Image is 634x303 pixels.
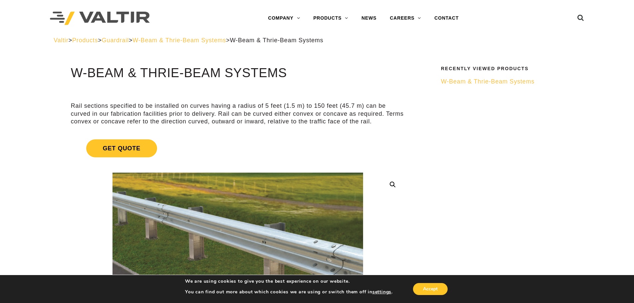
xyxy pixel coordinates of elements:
[428,12,465,25] a: CONTACT
[54,37,580,44] div: > > > >
[383,12,428,25] a: CAREERS
[54,37,68,44] a: Valtir
[185,278,393,284] p: We are using cookies to give you the best experience on our website.
[413,283,448,295] button: Accept
[71,102,405,125] p: Rail sections specified to be installed on curves having a radius of 5 feet (1.5 m) to 150 feet (...
[50,12,150,25] img: Valtir
[102,37,129,44] a: Guardrail
[441,78,534,85] span: W-Beam & Thrie-Beam Systems
[372,289,391,295] button: settings
[230,37,323,44] span: W-Beam & Thrie-Beam Systems
[185,289,393,295] p: You can find out more about which cookies we are using or switch them off in .
[441,66,576,71] h2: Recently Viewed Products
[86,139,157,157] span: Get Quote
[307,12,355,25] a: PRODUCTS
[71,66,405,80] h1: W-Beam & Thrie-Beam Systems
[261,12,307,25] a: COMPANY
[71,131,405,165] a: Get Quote
[441,78,576,85] a: W-Beam & Thrie-Beam Systems
[72,37,98,44] a: Products
[132,37,226,44] a: W-Beam & Thrie-Beam Systems
[355,12,383,25] a: NEWS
